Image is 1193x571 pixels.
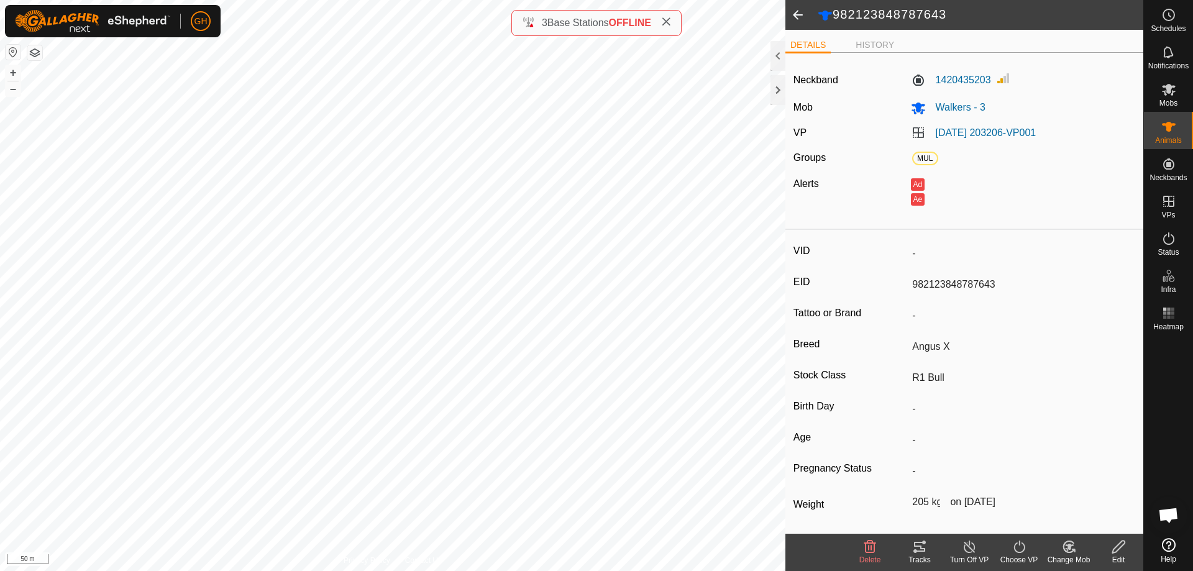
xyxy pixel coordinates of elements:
div: Choose VP [994,554,1044,565]
span: Schedules [1151,25,1186,32]
label: Groups [793,152,826,163]
h2: 982123848787643 [818,7,1143,23]
a: Contact Us [405,555,442,566]
span: GH [194,15,208,28]
label: 1420435203 [911,73,991,88]
label: VP [793,127,807,138]
div: Edit [1094,554,1143,565]
li: DETAILS [785,39,831,53]
a: [DATE] 203206-VP001 [936,127,1036,138]
li: HISTORY [851,39,899,52]
span: Neckbands [1150,174,1187,181]
div: Tracks [895,554,944,565]
span: VPs [1161,211,1175,219]
label: Tattoo or Brand [793,305,907,321]
span: Infra [1161,286,1176,293]
div: Open chat [1150,496,1187,534]
label: Weight [793,491,907,518]
button: – [6,81,21,96]
button: Ae [911,193,925,206]
label: Expected Daily Weight Gain [793,532,907,562]
span: 3 [542,17,547,28]
label: Stock Class [793,367,907,383]
label: EID [793,274,907,290]
span: MUL [912,152,938,165]
label: Neckband [793,73,838,88]
a: Help [1144,533,1193,568]
span: Walkers - 3 [926,102,985,112]
span: Animals [1155,137,1182,144]
span: Base Stations [547,17,609,28]
button: Ad [911,178,925,191]
button: + [6,65,21,80]
img: Signal strength [996,71,1011,86]
button: Map Layers [27,45,42,60]
a: Privacy Policy [344,555,390,566]
div: Change Mob [1044,554,1094,565]
label: Birth Day [793,398,907,414]
label: Mob [793,102,813,112]
label: Pregnancy Status [793,460,907,477]
label: Age [793,429,907,445]
button: Reset Map [6,45,21,60]
span: Heatmap [1153,323,1184,331]
span: Help [1161,555,1176,563]
label: Alerts [793,178,819,189]
label: VID [793,243,907,259]
span: OFFLINE [609,17,651,28]
div: Turn Off VP [944,554,994,565]
span: Status [1158,249,1179,256]
label: Breed [793,336,907,352]
span: Mobs [1159,99,1177,107]
span: Notifications [1148,62,1189,70]
img: Gallagher Logo [15,10,170,32]
span: Delete [859,555,881,564]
